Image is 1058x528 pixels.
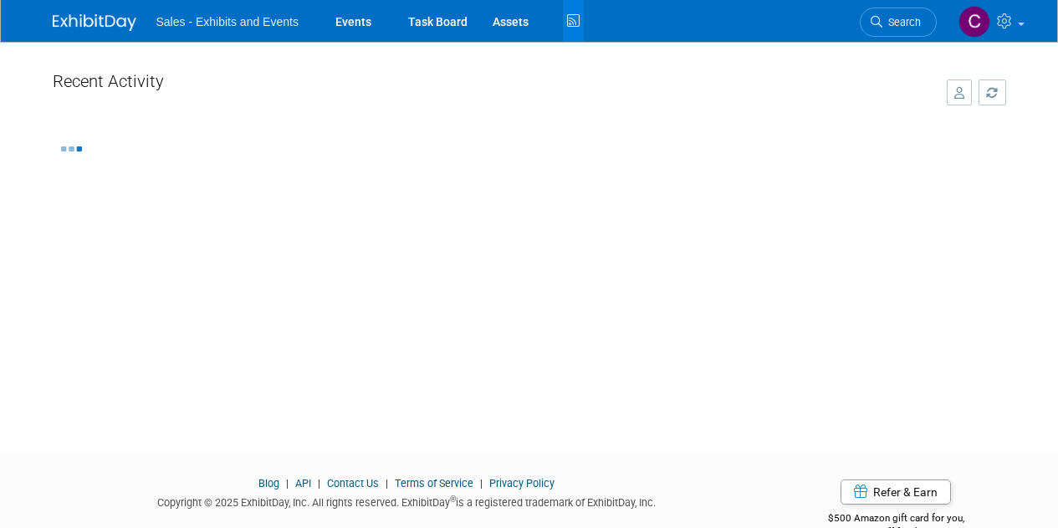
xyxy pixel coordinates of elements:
[860,8,937,37] a: Search
[395,477,473,490] a: Terms of Service
[450,495,456,504] sup: ®
[61,146,82,151] img: loading...
[381,477,392,490] span: |
[282,477,293,490] span: |
[258,477,279,490] a: Blog
[53,63,930,107] div: Recent Activity
[476,477,487,490] span: |
[295,477,311,490] a: API
[53,14,136,31] img: ExhibitDay
[489,477,555,490] a: Privacy Policy
[882,16,921,28] span: Search
[958,6,990,38] img: Christine Lurz
[841,479,951,505] a: Refer & Earn
[156,15,299,28] span: Sales - Exhibits and Events
[53,491,762,510] div: Copyright © 2025 ExhibitDay, Inc. All rights reserved. ExhibitDay is a registered trademark of Ex...
[327,477,379,490] a: Contact Us
[314,477,325,490] span: |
